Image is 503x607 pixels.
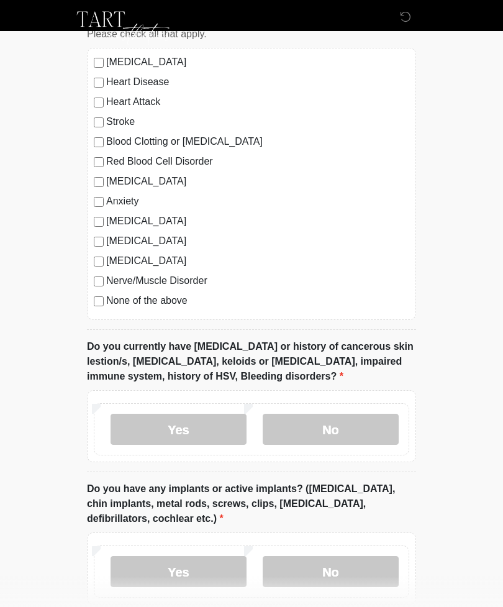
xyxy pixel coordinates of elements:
label: Heart Attack [106,94,409,109]
input: Nerve/Muscle Disorder [94,276,104,286]
input: [MEDICAL_DATA] [94,177,104,187]
label: No [263,556,399,587]
label: Red Blood Cell Disorder [106,154,409,169]
label: [MEDICAL_DATA] [106,214,409,229]
input: [MEDICAL_DATA] [94,217,104,227]
label: [MEDICAL_DATA] [106,234,409,249]
label: [MEDICAL_DATA] [106,174,409,189]
label: No [263,414,399,445]
label: Stroke [106,114,409,129]
img: TART Aesthetics, LLC Logo [75,9,173,47]
input: [MEDICAL_DATA] [94,237,104,247]
label: Heart Disease [106,75,409,89]
input: [MEDICAL_DATA] [94,257,104,267]
label: Yes [111,414,247,445]
input: Blood Clotting or [MEDICAL_DATA] [94,137,104,147]
input: Red Blood Cell Disorder [94,157,104,167]
input: Heart Attack [94,98,104,107]
input: None of the above [94,296,104,306]
label: Yes [111,556,247,587]
input: Stroke [94,117,104,127]
input: [MEDICAL_DATA] [94,58,104,68]
label: [MEDICAL_DATA] [106,253,409,268]
input: Anxiety [94,197,104,207]
label: None of the above [106,293,409,308]
label: [MEDICAL_DATA] [106,55,409,70]
label: Nerve/Muscle Disorder [106,273,409,288]
label: Do you have any implants or active implants? ([MEDICAL_DATA], chin implants, metal rods, screws, ... [87,481,416,526]
label: Blood Clotting or [MEDICAL_DATA] [106,134,409,149]
label: Do you currently have [MEDICAL_DATA] or history of cancerous skin lestion/s, [MEDICAL_DATA], kelo... [87,339,416,384]
label: Anxiety [106,194,409,209]
input: Heart Disease [94,78,104,88]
